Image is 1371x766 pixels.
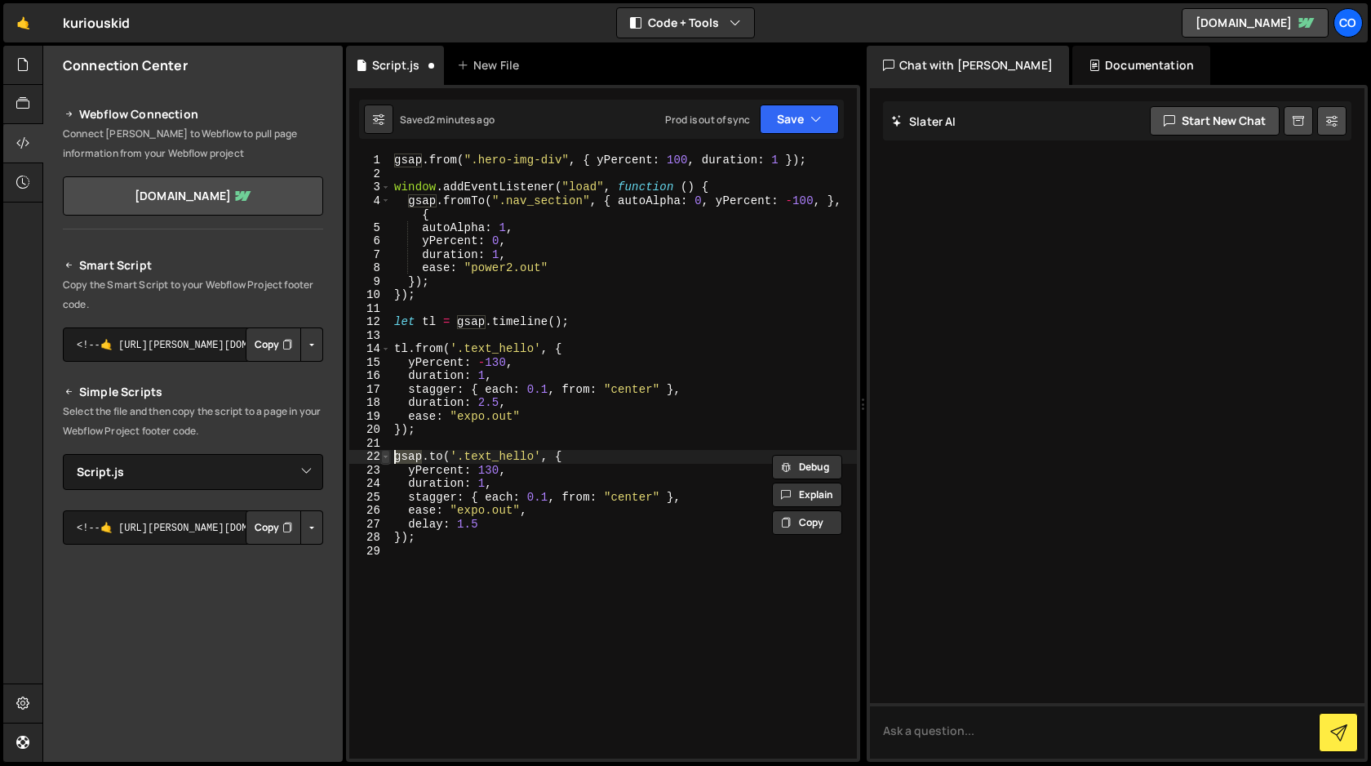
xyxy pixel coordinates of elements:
div: Button group with nested dropdown [246,510,323,545]
button: Explain [772,483,842,507]
div: 26 [349,504,391,518]
h2: Connection Center [63,56,188,74]
a: 🤙 [3,3,43,42]
div: 15 [349,356,391,370]
p: Select the file and then copy the script to a page in your Webflow Project footer code. [63,402,323,441]
div: kuriouskid [63,13,131,33]
iframe: YouTube video player [63,572,325,719]
div: 5 [349,221,391,235]
div: 3 [349,180,391,194]
textarea: <!--🤙 [URL][PERSON_NAME][DOMAIN_NAME]> <script>document.addEventListener("DOMContentLoaded", func... [63,510,323,545]
div: Saved [400,113,495,127]
div: 9 [349,275,391,289]
a: [DOMAIN_NAME] [1182,8,1329,38]
textarea: <!--🤙 [URL][PERSON_NAME][DOMAIN_NAME]> <script>document.addEventListener("DOMContentLoaded", func... [63,327,323,362]
div: 24 [349,477,391,491]
h2: Webflow Connection [63,105,323,124]
div: Chat with [PERSON_NAME] [867,46,1069,85]
div: Documentation [1072,46,1210,85]
div: 10 [349,288,391,302]
button: Debug [772,455,842,479]
button: Start new chat [1150,106,1280,136]
div: Prod is out of sync [665,113,750,127]
div: 21 [349,437,391,451]
div: 8 [349,261,391,275]
div: 13 [349,329,391,343]
div: 18 [349,396,391,410]
div: 28 [349,531,391,545]
div: Button group with nested dropdown [246,327,323,362]
a: Co [1333,8,1363,38]
div: 19 [349,410,391,424]
button: Save [760,105,839,134]
div: 6 [349,234,391,248]
div: 14 [349,342,391,356]
div: 22 [349,450,391,464]
h2: Smart Script [63,256,323,275]
a: [DOMAIN_NAME] [63,176,323,216]
div: New File [457,57,526,73]
div: 27 [349,518,391,532]
p: Connect [PERSON_NAME] to Webflow to pull page information from your Webflow project [63,124,323,163]
div: 16 [349,369,391,383]
div: 12 [349,315,391,329]
div: 25 [349,491,391,505]
button: Copy [246,327,301,362]
h2: Slater AI [891,114,956,129]
button: Copy [772,510,842,535]
button: Code + Tools [617,8,754,38]
div: 23 [349,464,391,478]
div: 2 [349,167,391,181]
div: 11 [349,302,391,316]
div: 7 [349,248,391,262]
div: 2 minutes ago [429,113,495,127]
p: Copy the Smart Script to your Webflow Project footer code. [63,275,323,314]
button: Copy [246,510,301,545]
div: Script.js [372,57,419,73]
div: 17 [349,383,391,397]
div: 1 [349,154,391,167]
div: 29 [349,545,391,559]
div: 20 [349,423,391,437]
div: 4 [349,194,391,221]
h2: Simple Scripts [63,382,323,402]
